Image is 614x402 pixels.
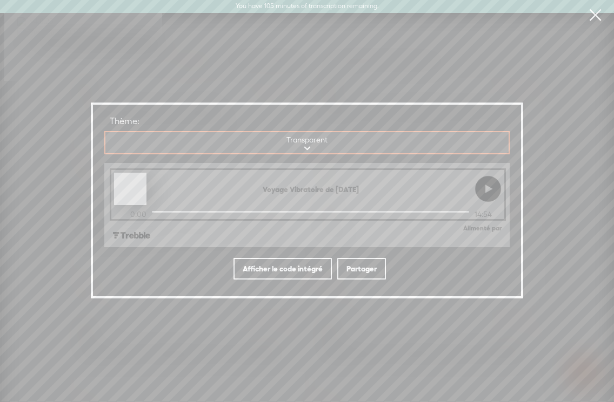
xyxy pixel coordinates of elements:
[17,17,26,26] img: logo_orange.svg
[475,210,492,219] font: 14:54
[28,28,124,36] font: Domaine : [DOMAIN_NAME]
[30,17,53,26] div: v 4.0.25
[17,28,26,37] img: website_grey.svg
[110,224,504,239] a: Alimenté par
[57,63,83,71] font: Domaine
[130,210,146,219] font: 0:00
[136,63,163,71] font: Mots-clés
[45,63,54,71] img: tab_domain_overview_orange.svg
[463,224,502,231] font: Alimenté par
[124,63,133,71] img: tab_keywords_by_traffic_grey.svg
[113,232,150,239] img: Logo de Trebble FM
[110,116,139,126] font: Thème:
[243,264,323,273] font: Afficher le code intégré
[263,185,359,194] font: Voyage Vibratoire de [DATE]
[346,264,377,273] font: Partager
